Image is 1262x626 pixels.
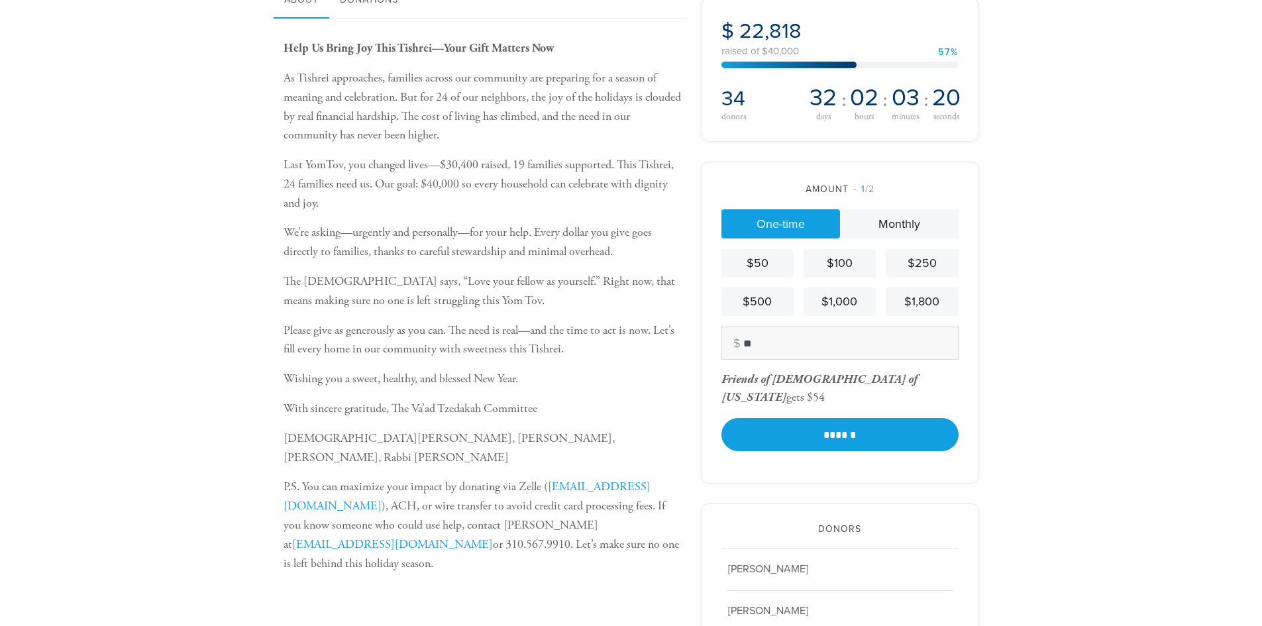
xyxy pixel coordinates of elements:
a: [EMAIL_ADDRESS][DOMAIN_NAME] [292,537,493,552]
div: $100 [809,254,870,272]
span: $ [721,19,734,44]
a: $50 [721,249,794,278]
b: Help Us Bring Joy This Tishrei—Your Gift Matters Now [284,40,554,56]
p: Last YomTov, you changed lives—$30,400 raised, 19 families supported. This Tishrei, 24 families n... [284,156,681,213]
span: 1 [861,183,865,195]
span: Friends of [DEMOGRAPHIC_DATA] of [US_STATE] [721,372,917,405]
span: /2 [853,183,874,195]
p: The [DEMOGRAPHIC_DATA] says, “Love your fellow as yourself.” Right now, that means making sure no... [284,272,681,311]
div: $54 [807,390,825,405]
span: [PERSON_NAME] [728,604,808,617]
div: $1,000 [809,293,870,311]
a: One-time [721,209,840,238]
h2: Donors [721,524,959,535]
span: minutes [892,113,919,122]
span: : [841,89,847,111]
a: $250 [886,249,958,278]
a: $1,000 [804,287,876,316]
span: [PERSON_NAME] [728,562,808,576]
div: Amount [721,182,959,196]
span: 32 [810,86,837,110]
span: : [882,89,888,111]
span: : [923,89,929,111]
div: $250 [891,254,953,272]
span: days [816,113,831,122]
a: Monthly [840,209,959,238]
p: With sincere gratitude, The Va’ad Tzedakah Committee [284,399,681,419]
a: $500 [721,287,794,316]
h2: 34 [721,86,803,111]
span: 03 [892,86,920,110]
a: $100 [804,249,876,278]
p: As Tishrei approaches, families across our community are preparing for a season of meaning and ce... [284,69,681,145]
span: 22,818 [739,19,802,44]
p: [DEMOGRAPHIC_DATA][PERSON_NAME], [PERSON_NAME], [PERSON_NAME], Rabbi [PERSON_NAME] [284,429,681,468]
p: Wishing you a sweet, healthy, and blessed New Year. [284,370,681,389]
div: 57% [938,48,959,57]
p: P.S. You can maximize your impact by donating via Zelle ( ), ACH, or wire transfer to avoid credi... [284,478,681,573]
p: We’re asking—urgently and personally—for your help. Every dollar you give goes directly to famili... [284,223,681,262]
a: $1,800 [886,287,958,316]
div: $500 [727,293,788,311]
span: 02 [850,86,878,110]
div: gets [721,372,917,405]
p: Please give as generously as you can. The need is real—and the time to act is now. Let’s fill eve... [284,321,681,360]
span: hours [855,113,874,122]
div: $50 [727,254,788,272]
span: seconds [933,113,959,122]
div: donors [721,112,803,121]
div: raised of $40,000 [721,46,959,56]
span: 20 [932,86,961,110]
div: $1,800 [891,293,953,311]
